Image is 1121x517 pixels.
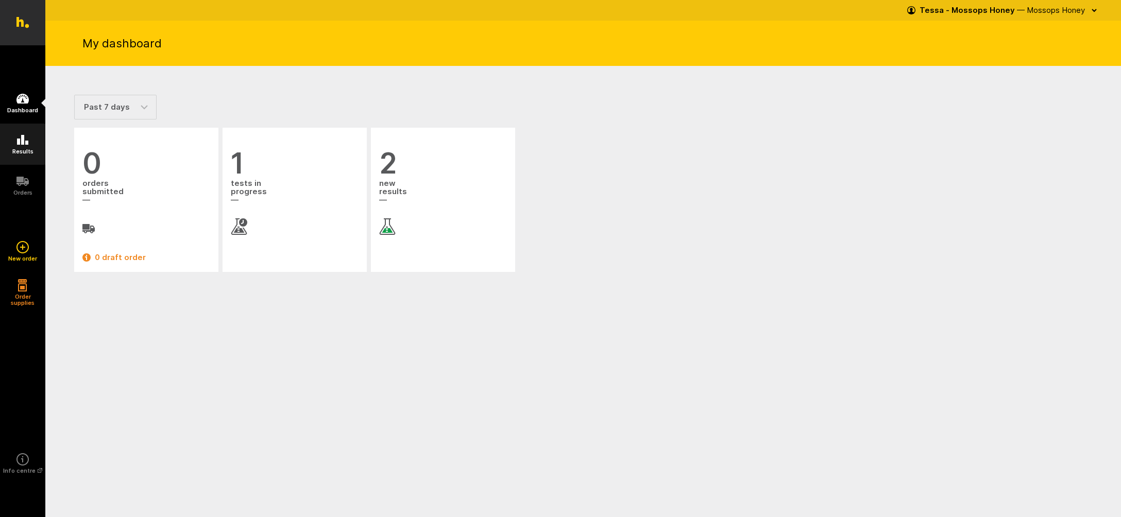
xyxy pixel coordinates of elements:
[82,148,210,235] a: 0 orderssubmitted
[3,468,42,474] h5: Info centre
[920,5,1015,15] strong: Tessa - Mossops Honey
[7,294,38,306] h5: Order supplies
[13,189,32,196] h5: Orders
[231,148,359,235] a: 1 tests inprogress
[82,178,210,206] span: orders submitted
[379,148,507,178] span: 2
[1017,5,1085,15] span: — Mossops Honey
[379,178,507,206] span: new results
[7,107,38,113] h5: Dashboard
[231,148,359,178] span: 1
[379,148,507,235] a: 2 newresults
[907,2,1100,19] button: Tessa - Mossops Honey — Mossops Honey
[8,255,37,262] h5: New order
[231,178,359,206] span: tests in progress
[82,36,162,51] h1: My dashboard
[12,148,33,154] h5: Results
[82,148,210,178] span: 0
[82,251,210,264] a: 0 draft order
